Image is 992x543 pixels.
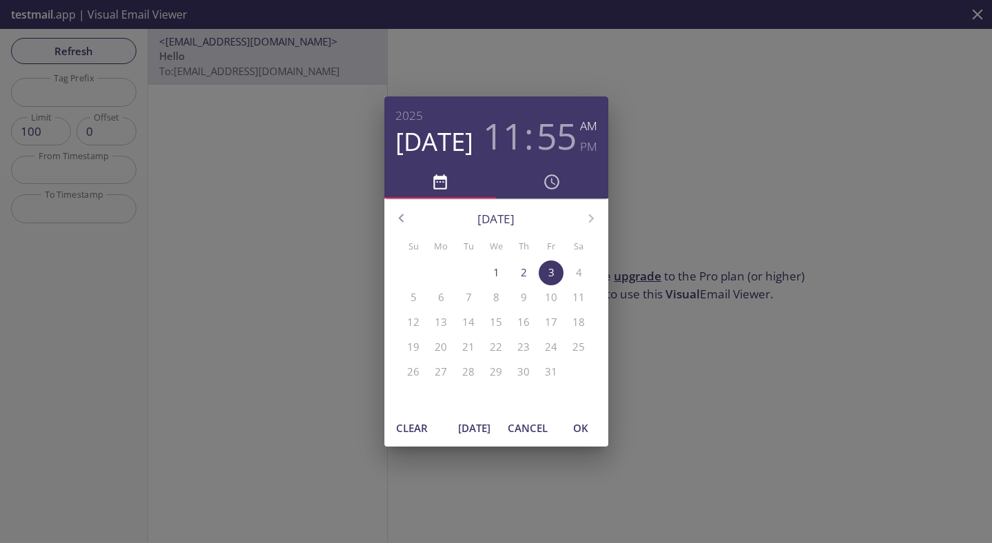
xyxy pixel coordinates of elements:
button: Clear [390,415,434,441]
span: Mo [428,239,453,254]
button: AM [580,116,597,136]
button: OK [559,415,603,441]
p: 2 [521,265,527,280]
button: 2025 [395,105,423,126]
button: 11 [483,115,523,156]
button: 1 [484,260,508,285]
span: Su [401,239,426,254]
span: Tu [456,239,481,254]
span: Th [511,239,536,254]
button: 55 [537,115,577,156]
span: Cancel [508,419,548,437]
span: Fr [539,239,564,254]
button: PM [580,136,597,157]
span: OK [564,419,597,437]
button: 2 [511,260,536,285]
span: Clear [395,419,428,437]
p: 3 [548,265,555,280]
button: [DATE] [395,126,473,157]
p: [DATE] [418,210,574,228]
span: We [484,239,508,254]
span: Sa [566,239,591,254]
h3: : [524,115,534,156]
p: 1 [493,265,499,280]
span: [DATE] [458,419,491,437]
button: [DATE] [453,415,497,441]
button: 3 [539,260,564,285]
button: Cancel [502,415,553,441]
